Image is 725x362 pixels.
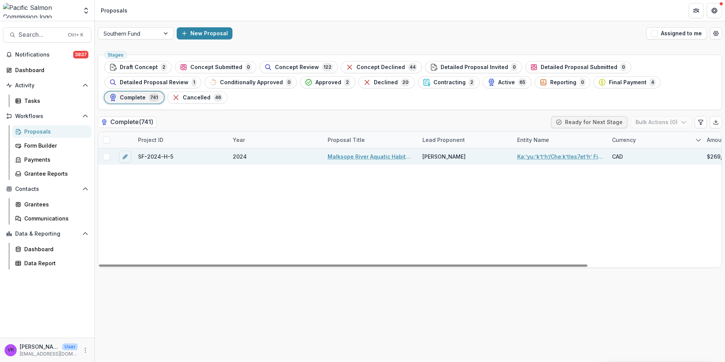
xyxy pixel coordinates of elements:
[213,93,223,102] span: 46
[422,153,466,161] span: [PERSON_NAME]
[498,79,515,86] span: Active
[3,110,91,122] button: Open Workflows
[418,132,513,148] div: Lead Proponent
[401,78,410,87] span: 20
[607,136,640,144] div: Currency
[344,78,350,87] span: 2
[228,136,250,144] div: Year
[24,200,85,208] div: Grantees
[66,31,85,39] div: Ctrl + K
[120,64,158,71] span: Draft Concept
[24,142,85,150] div: Form Builder
[517,153,603,161] a: Ka:’yu:’k’t’h’/Che:k’tles7et’h’ First Nations
[612,153,623,161] span: CAD
[689,3,704,18] button: Partners
[19,31,63,38] span: Search...
[707,3,722,18] button: Get Help
[12,139,91,152] a: Form Builder
[425,61,522,73] button: Detailed Proposal Invited0
[631,116,692,128] button: Bulk Actions (0)
[62,343,78,350] p: User
[15,52,73,58] span: Notifications
[609,79,647,86] span: Final Payment
[108,52,124,58] span: Stages
[3,183,91,195] button: Open Contacts
[408,63,417,71] span: 44
[24,214,85,222] div: Communications
[469,78,475,87] span: 2
[24,127,85,135] div: Proposals
[12,94,91,107] a: Tasks
[607,132,702,148] div: Currency
[323,136,369,144] div: Proposal Title
[535,76,590,88] button: Reporting0
[73,51,88,58] span: 3837
[483,76,532,88] button: Active65
[24,97,85,105] div: Tasks
[138,153,173,161] span: SF-2024-H-5
[541,64,617,71] span: Detailed Proposal Submitted
[513,136,554,144] div: Entity Name
[24,156,85,164] div: Payments
[374,79,398,86] span: Declined
[24,170,85,178] div: Grantee Reports
[551,116,628,128] button: Ready for Next Stage
[620,63,626,71] span: 0
[323,132,418,148] div: Proposal Title
[133,132,228,148] div: Project ID
[104,61,172,73] button: Draft Concept2
[593,76,661,88] button: Final Payment4
[149,93,159,102] span: 741
[259,61,338,73] button: Concept Review122
[15,82,79,89] span: Activity
[233,153,247,161] span: 2024
[177,27,232,39] button: New Proposal
[579,78,585,87] span: 0
[12,198,91,211] a: Grantees
[550,79,576,86] span: Reporting
[190,64,242,71] span: Concept Submitted
[8,348,14,353] div: Victor Keong
[24,259,85,267] div: Data Report
[15,66,85,74] div: Dashboard
[245,63,251,71] span: 0
[101,6,127,14] div: Proposals
[133,136,168,144] div: Project ID
[120,94,146,101] span: Complete
[104,91,164,104] button: Complete741
[341,61,422,73] button: Concept Declined44
[710,116,722,128] button: Export table data
[12,125,91,138] a: Proposals
[12,212,91,225] a: Communications
[511,63,517,71] span: 0
[15,231,79,237] span: Data & Reporting
[161,63,167,71] span: 2
[3,49,91,61] button: Notifications3837
[119,151,131,163] button: edit
[513,132,607,148] div: Entity Name
[98,5,130,16] nav: breadcrumb
[518,78,527,87] span: 65
[3,3,78,18] img: Pacific Salmon Commission logo
[418,136,469,144] div: Lead Proponent
[322,63,333,71] span: 122
[525,61,631,73] button: Detailed Proposal Submitted0
[20,343,59,351] p: [PERSON_NAME]
[20,351,78,357] p: [EMAIL_ADDRESS][DOMAIN_NAME]
[3,228,91,240] button: Open Data & Reporting
[98,116,157,127] h2: Complete ( 741 )
[183,94,210,101] span: Cancelled
[175,61,256,73] button: Concept Submitted0
[441,64,508,71] span: Detailed Proposal Invited
[12,167,91,180] a: Grantee Reports
[3,64,91,76] a: Dashboard
[646,27,707,39] button: Assigned to me
[12,257,91,269] a: Data Report
[695,116,707,128] button: Edit table settings
[356,64,405,71] span: Concept Declined
[695,137,701,143] svg: sorted descending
